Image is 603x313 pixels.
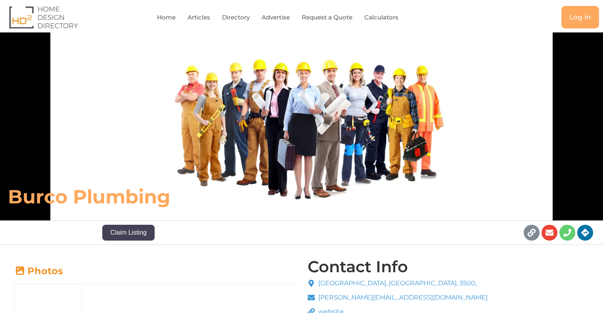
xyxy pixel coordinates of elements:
[8,185,418,209] h6: Burco Plumbing
[316,279,477,288] span: [GEOGRAPHIC_DATA], [GEOGRAPHIC_DATA], 3500,
[308,259,408,275] h4: Contact Info
[308,293,488,302] a: [PERSON_NAME][EMAIL_ADDRESS][DOMAIN_NAME]
[188,8,210,27] a: Articles
[262,8,290,27] a: Advertise
[123,8,450,27] nav: Menu
[222,8,250,27] a: Directory
[102,225,155,241] button: Claim Listing
[14,265,63,277] a: Photos
[561,6,599,28] a: Log in
[569,14,591,21] span: Log in
[364,8,398,27] a: Calculators
[157,8,176,27] a: Home
[316,293,488,302] span: [PERSON_NAME][EMAIL_ADDRESS][DOMAIN_NAME]
[302,8,352,27] a: Request a Quote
